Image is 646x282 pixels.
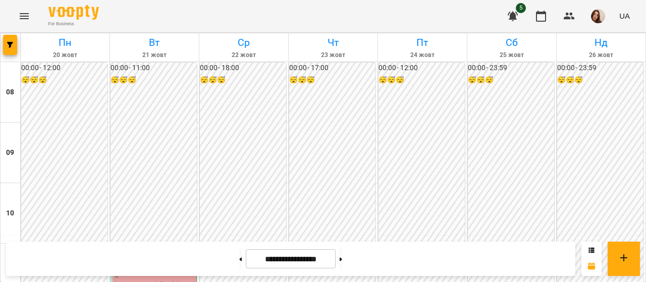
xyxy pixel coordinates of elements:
[111,63,197,74] h6: 00:00 - 11:00
[591,9,605,23] img: 6cd80b088ed49068c990d7a30548842a.jpg
[201,50,287,60] h6: 22 жовт
[469,35,555,50] h6: Сб
[21,75,107,86] h6: 😴😴😴
[290,35,376,50] h6: Чт
[619,11,630,21] span: UA
[289,63,375,74] h6: 00:00 - 17:00
[22,35,108,50] h6: Пн
[615,7,634,25] button: UA
[516,3,526,13] span: 5
[112,50,197,60] h6: 21 жовт
[21,63,107,74] h6: 00:00 - 12:00
[558,35,644,50] h6: Нд
[6,147,14,158] h6: 09
[6,87,14,98] h6: 08
[468,63,554,74] h6: 00:00 - 23:59
[468,75,554,86] h6: 😴😴😴
[379,63,465,74] h6: 00:00 - 12:00
[290,50,376,60] h6: 23 жовт
[289,75,375,86] h6: 😴😴😴
[12,4,36,28] button: Menu
[557,75,643,86] h6: 😴😴😴
[379,75,465,86] h6: 😴😴😴
[48,21,99,27] span: For Business
[200,75,286,86] h6: 😴😴😴
[557,63,643,74] h6: 00:00 - 23:59
[22,50,108,60] h6: 20 жовт
[112,35,197,50] h6: Вт
[201,35,287,50] h6: Ср
[469,50,555,60] h6: 25 жовт
[200,63,286,74] h6: 00:00 - 18:00
[558,50,644,60] h6: 26 жовт
[380,35,465,50] h6: Пт
[6,208,14,219] h6: 10
[111,75,197,86] h6: 😴😴😴
[48,5,99,20] img: Voopty Logo
[380,50,465,60] h6: 24 жовт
